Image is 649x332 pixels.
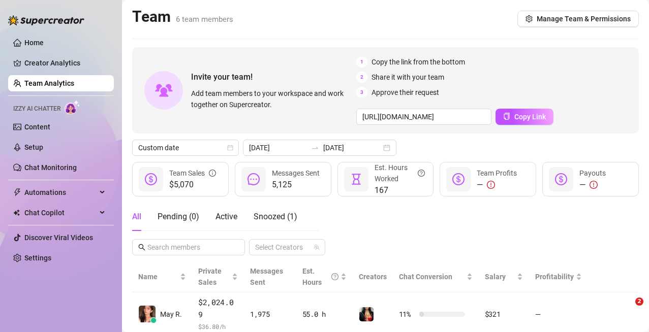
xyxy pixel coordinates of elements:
[227,145,233,151] span: calendar
[132,7,233,26] h2: Team
[249,142,307,153] input: Start date
[485,309,523,320] div: $321
[314,244,320,250] span: team
[132,211,141,223] div: All
[176,15,233,24] span: 6 team members
[555,173,567,185] span: dollar-circle
[372,87,439,98] span: Approve their request
[487,181,495,189] span: exclamation-circle
[372,72,444,83] span: Share it with your team
[24,123,50,131] a: Content
[254,212,297,221] span: Snoozed ( 1 )
[331,265,338,288] span: question-circle
[158,211,199,223] div: Pending ( 0 )
[169,168,216,179] div: Team Sales
[372,56,465,68] span: Copy the link from the bottom
[452,173,465,185] span: dollar-circle
[132,261,192,292] th: Name
[375,162,425,184] div: Est. Hours Worked
[24,184,97,201] span: Automations
[13,104,60,114] span: Izzy AI Chatter
[24,143,43,151] a: Setup
[537,15,631,23] span: Manage Team & Permissions
[24,79,74,87] a: Team Analytics
[13,209,20,216] img: Chat Copilot
[579,179,606,191] div: —
[24,234,93,242] a: Discover Viral Videos
[13,188,21,196] span: thunderbolt
[418,162,425,184] span: question-circle
[485,273,506,281] span: Salary
[215,212,237,221] span: Active
[160,309,182,320] span: May R.
[139,306,156,322] img: May Robles
[24,39,44,47] a: Home
[579,169,606,177] span: Payouts
[311,144,319,152] span: swap-right
[399,273,452,281] span: Chat Conversion
[198,321,238,331] span: $ 36.80 /h
[209,168,216,179] span: info-circle
[514,113,546,121] span: Copy Link
[24,254,51,262] a: Settings
[24,163,77,172] a: Chat Monitoring
[590,181,598,189] span: exclamation-circle
[8,15,84,25] img: logo-BBDzfeDw.svg
[145,173,157,185] span: dollar-circle
[350,173,362,185] span: hourglass
[138,271,178,282] span: Name
[272,179,320,191] span: 5,125
[250,309,290,320] div: 1,975
[477,169,517,177] span: Team Profits
[302,265,338,288] div: Est. Hours
[24,55,106,71] a: Creator Analytics
[272,169,320,177] span: Messages Sent
[356,72,367,83] span: 2
[356,56,367,68] span: 1
[496,109,553,125] button: Copy Link
[138,244,145,251] span: search
[517,11,639,27] button: Manage Team & Permissions
[635,297,643,306] span: 2
[356,87,367,98] span: 3
[477,179,517,191] div: —
[248,173,260,185] span: message
[191,71,356,83] span: Invite your team!
[311,144,319,152] span: to
[323,142,381,153] input: End date
[169,179,216,191] span: $5,070
[24,205,97,221] span: Chat Copilot
[399,309,415,320] span: 11 %
[503,113,510,120] span: copy
[198,296,238,320] span: $2,024.09
[138,140,233,155] span: Custom date
[198,267,222,286] span: Private Sales
[65,100,80,115] img: AI Chatter
[359,307,374,321] img: 𝐌𝐄𝐍𝐂𝐑𝐔𝐒𝐇𝐄𝐑
[302,309,347,320] div: 55.0 h
[147,242,231,253] input: Search members
[535,273,574,281] span: Profitability
[375,184,425,196] span: 167
[191,88,352,110] span: Add team members to your workspace and work together on Supercreator.
[353,261,393,292] th: Creators
[526,15,533,22] span: setting
[614,297,639,322] iframe: Intercom live chat
[250,267,283,286] span: Messages Sent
